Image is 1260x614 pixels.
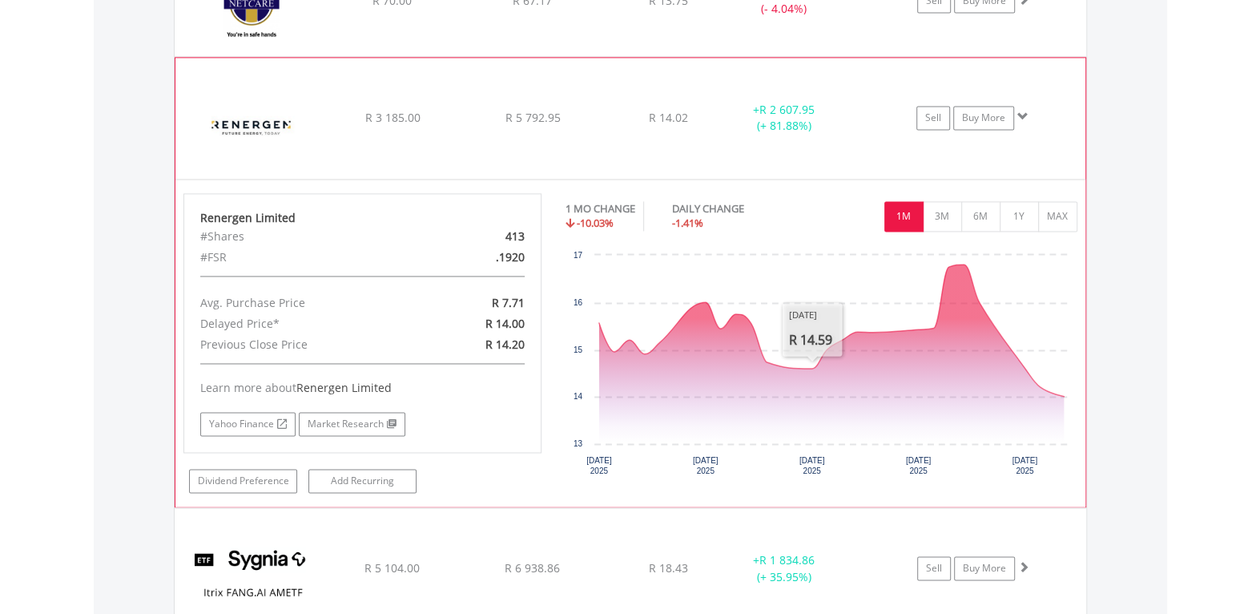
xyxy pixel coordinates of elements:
[577,216,614,230] span: -10.03%
[188,247,421,268] div: #FSR
[299,412,405,436] a: Market Research
[189,469,297,493] a: Dividend Preference
[759,552,815,568] span: R 1 834.86
[364,110,420,125] span: R 3 185.00
[574,251,583,260] text: 17
[364,560,420,576] span: R 5 104.00
[505,110,560,125] span: R 5 792.95
[574,298,583,307] text: 16
[200,210,525,226] div: Renergen Limited
[906,456,932,475] text: [DATE] 2025
[492,295,525,310] span: R 7.71
[188,313,421,334] div: Delayed Price*
[200,380,525,396] div: Learn more about
[1012,456,1038,475] text: [DATE] 2025
[923,201,962,232] button: 3M
[485,316,525,331] span: R 14.00
[188,334,421,355] div: Previous Close Price
[693,456,719,475] text: [DATE] 2025
[672,201,800,216] div: DAILY CHANGE
[505,560,560,576] span: R 6 938.86
[961,201,1000,232] button: 6M
[421,226,537,247] div: 413
[884,201,924,232] button: 1M
[574,392,583,401] text: 14
[308,469,417,493] a: Add Recurring
[759,102,815,117] span: R 2 607.95
[917,556,951,580] a: Sell
[566,247,1077,487] svg: Interactive chart
[188,293,421,313] div: Avg. Purchase Price
[649,110,688,125] span: R 14.02
[649,560,688,576] span: R 18.43
[574,439,583,448] text: 13
[723,102,843,134] div: + (+ 81.88%)
[574,345,583,354] text: 15
[1000,201,1039,232] button: 1Y
[296,380,392,395] span: Renergen Limited
[188,226,421,247] div: #Shares
[566,201,635,216] div: 1 MO CHANGE
[485,337,525,352] span: R 14.20
[421,247,537,268] div: .1920
[183,78,321,174] img: EQU.ZA.REN.png
[672,216,703,230] span: -1.41%
[200,412,296,436] a: Yahoo Finance
[799,456,825,475] text: [DATE] 2025
[566,247,1077,487] div: Chart. Highcharts interactive chart.
[724,552,845,584] div: + (+ 35.95%)
[1038,201,1077,232] button: MAX
[586,456,612,475] text: [DATE] 2025
[916,106,950,130] a: Sell
[954,556,1015,580] a: Buy More
[953,106,1014,130] a: Buy More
